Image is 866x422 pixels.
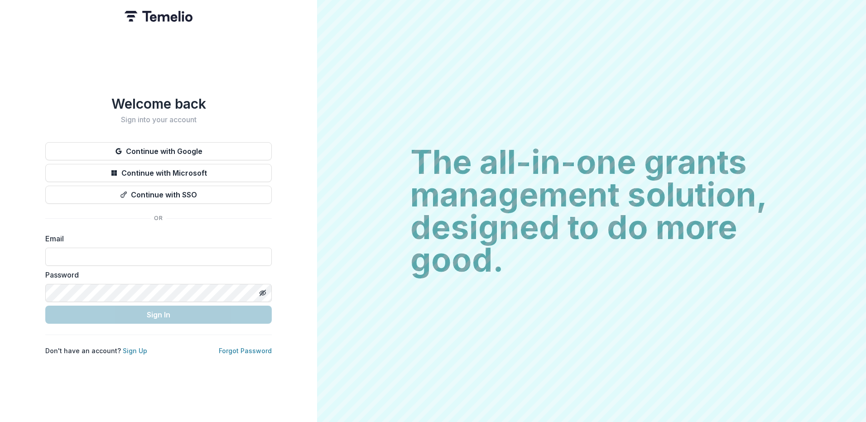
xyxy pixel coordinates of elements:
[45,142,272,160] button: Continue with Google
[255,286,270,300] button: Toggle password visibility
[125,11,192,22] img: Temelio
[219,347,272,355] a: Forgot Password
[45,96,272,112] h1: Welcome back
[45,164,272,182] button: Continue with Microsoft
[45,115,272,124] h2: Sign into your account
[123,347,147,355] a: Sign Up
[45,233,266,244] label: Email
[45,269,266,280] label: Password
[45,306,272,324] button: Sign In
[45,186,272,204] button: Continue with SSO
[45,346,147,355] p: Don't have an account?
